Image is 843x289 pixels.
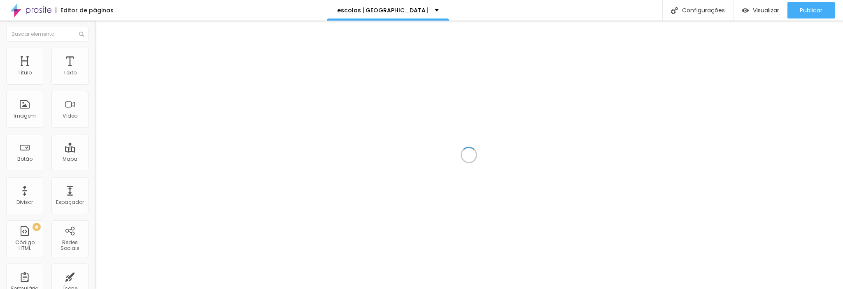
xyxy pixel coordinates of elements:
img: Icone [79,32,84,37]
img: Icone [671,7,678,14]
div: Editor de páginas [56,7,114,13]
button: Publicar [787,2,835,18]
div: Vídeo [63,113,77,119]
div: Imagem [14,113,36,119]
input: Buscar elemento [6,27,88,42]
p: escolas [GEOGRAPHIC_DATA] [337,7,428,13]
div: Título [18,70,32,76]
span: Visualizar [753,7,779,14]
img: view-1.svg [742,7,749,14]
div: Código HTML [8,240,41,252]
div: Texto [63,70,77,76]
button: Visualizar [734,2,787,18]
span: Publicar [800,7,822,14]
div: Mapa [63,156,77,162]
div: Botão [17,156,33,162]
div: Redes Sociais [54,240,86,252]
div: Espaçador [56,199,84,205]
div: Divisor [16,199,33,205]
